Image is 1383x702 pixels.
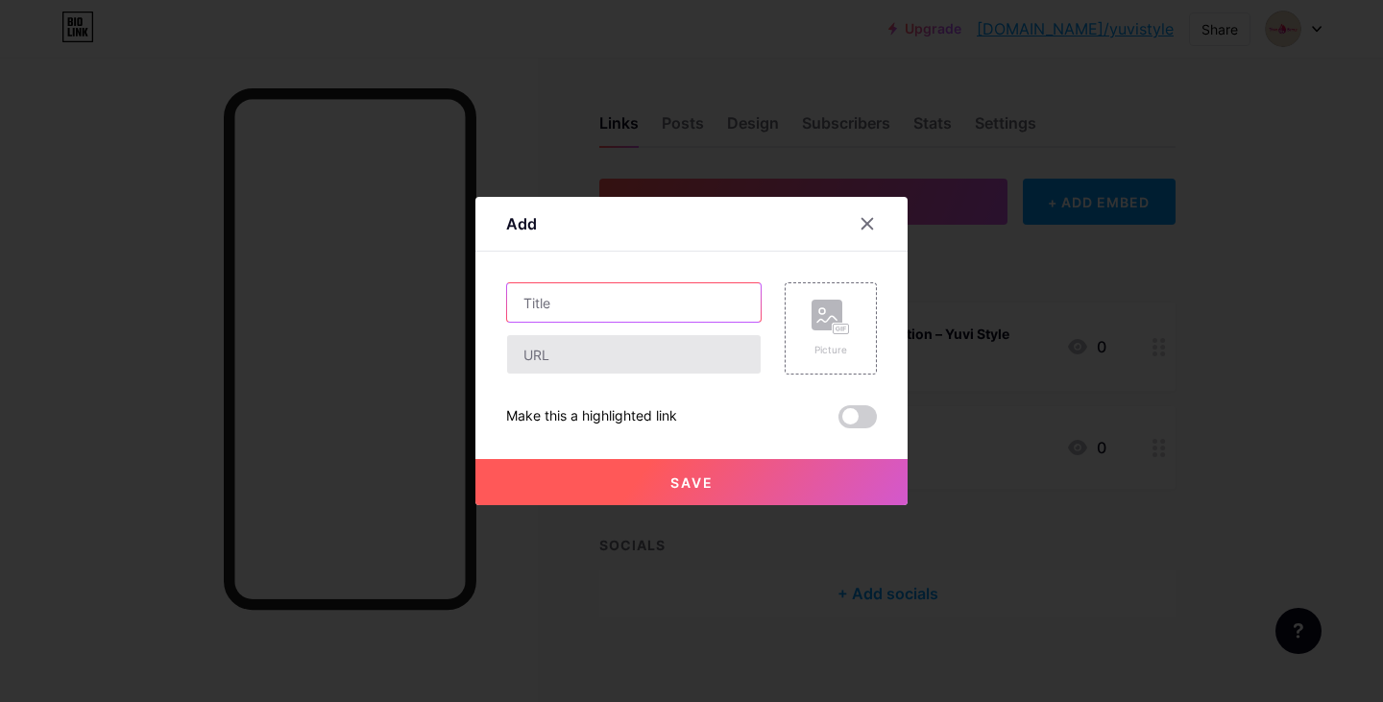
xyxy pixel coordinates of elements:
div: Make this a highlighted link [506,405,677,428]
input: Title [507,283,761,322]
span: Save [670,474,714,491]
input: URL [507,335,761,374]
div: Add [506,212,537,235]
button: Save [475,459,908,505]
div: Picture [812,343,850,357]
